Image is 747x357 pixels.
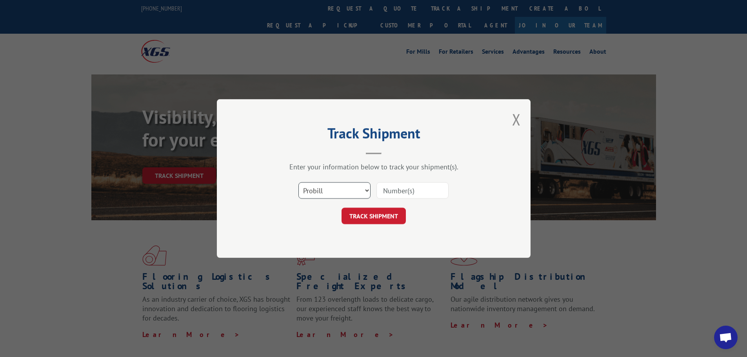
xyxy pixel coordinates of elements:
a: Open chat [714,326,738,349]
input: Number(s) [376,182,449,199]
button: Close modal [512,109,521,130]
h2: Track Shipment [256,128,491,143]
div: Enter your information below to track your shipment(s). [256,162,491,171]
button: TRACK SHIPMENT [342,208,406,224]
